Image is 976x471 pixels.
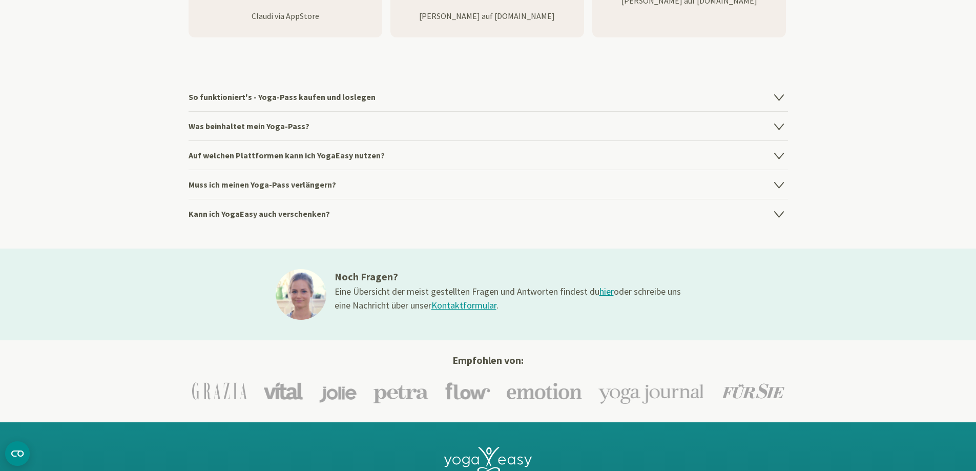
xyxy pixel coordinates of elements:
[335,269,683,284] h3: Noch Fragen?
[192,382,247,400] img: Grazia Logo
[189,111,788,140] h4: Was beinhaltet mein Yoga-Pass?
[431,299,496,311] a: Kontaktformular
[319,379,357,402] img: Jolie Logo
[189,83,788,111] h4: So funktioniert's - Yoga-Pass kaufen und loslegen
[189,10,382,22] p: Claudi via AppStore
[5,441,30,466] button: CMP-Widget öffnen
[445,382,490,400] img: Flow Logo
[189,199,788,228] h4: Kann ich YogaEasy auch verschenken?
[598,378,705,404] img: Yoga-Journal Logo
[721,383,784,399] img: Für Sie Logo
[373,379,429,403] img: Petra Logo
[390,10,584,22] p: [PERSON_NAME] auf [DOMAIN_NAME]
[335,284,683,312] div: Eine Übersicht der meist gestellten Fragen und Antworten findest du oder schreibe uns eine Nachri...
[276,269,326,320] img: ines@1x.jpg
[189,140,788,170] h4: Auf welchen Plattformen kann ich YogaEasy nutzen?
[507,382,582,400] img: Emotion Logo
[599,285,614,297] a: hier
[189,170,788,199] h4: Muss ich meinen Yoga-Pass verlängern?
[263,382,303,400] img: Vital Logo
